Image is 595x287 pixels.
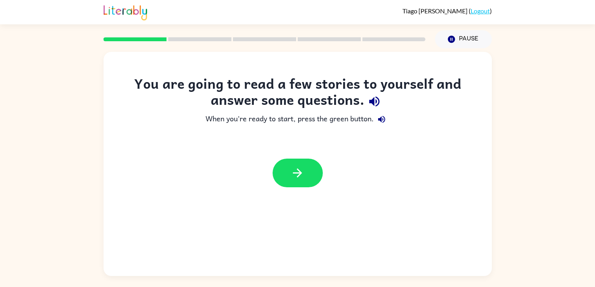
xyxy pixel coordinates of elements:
a: Logout [471,7,490,15]
img: Literably [104,3,147,20]
div: ( ) [402,7,492,15]
div: When you're ready to start, press the green button. [119,112,476,127]
div: You are going to read a few stories to yourself and answer some questions. [119,75,476,112]
span: Tiago [PERSON_NAME] [402,7,469,15]
button: Pause [435,30,492,48]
